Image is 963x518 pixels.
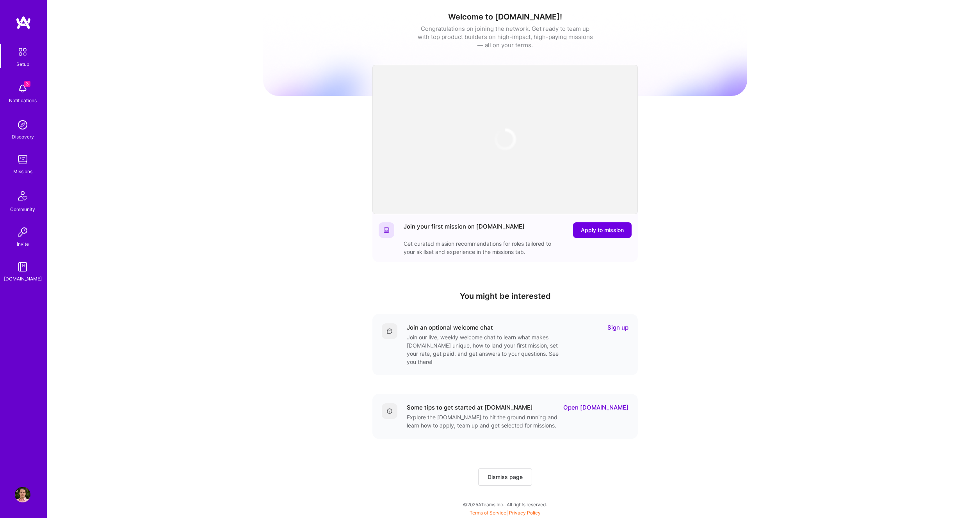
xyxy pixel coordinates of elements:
[383,227,390,233] img: Website
[386,408,393,414] img: Details
[13,186,32,205] img: Community
[372,65,638,214] iframe: video
[16,60,29,68] div: Setup
[372,291,638,301] h4: You might be interested
[488,473,523,481] span: Dismiss page
[607,323,628,332] a: Sign up
[15,81,30,96] img: bell
[417,25,593,49] div: Congratulations on joining the network. Get ready to team up with top product builders on high-im...
[470,510,506,516] a: Terms of Service
[13,167,32,176] div: Missions
[17,240,29,248] div: Invite
[573,222,632,238] button: Apply to mission
[4,275,42,283] div: [DOMAIN_NAME]
[509,510,541,516] a: Privacy Policy
[407,333,563,366] div: Join our live, weekly welcome chat to learn what makes [DOMAIN_NAME] unique, how to land your fir...
[12,133,34,141] div: Discovery
[47,495,963,514] div: © 2025 ATeams Inc., All rights reserved.
[478,468,532,486] button: Dismiss page
[14,44,31,60] img: setup
[404,222,525,238] div: Join your first mission on [DOMAIN_NAME]
[581,226,624,234] span: Apply to mission
[563,403,628,412] a: Open [DOMAIN_NAME]
[386,328,393,334] img: Comment
[9,96,37,105] div: Notifications
[15,117,30,133] img: discovery
[15,259,30,275] img: guide book
[15,487,30,502] img: User Avatar
[470,510,541,516] span: |
[13,487,32,502] a: User Avatar
[263,12,747,21] h1: Welcome to [DOMAIN_NAME]!
[10,205,35,213] div: Community
[407,413,563,429] div: Explore the [DOMAIN_NAME] to hit the ground running and learn how to apply, team up and get selec...
[407,403,533,412] div: Some tips to get started at [DOMAIN_NAME]
[15,224,30,240] img: Invite
[24,81,30,87] span: 3
[489,123,522,156] img: loading
[15,152,30,167] img: teamwork
[404,239,560,256] div: Get curated mission recommendations for roles tailored to your skillset and experience in the mis...
[407,323,493,332] div: Join an optional welcome chat
[16,16,31,30] img: logo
